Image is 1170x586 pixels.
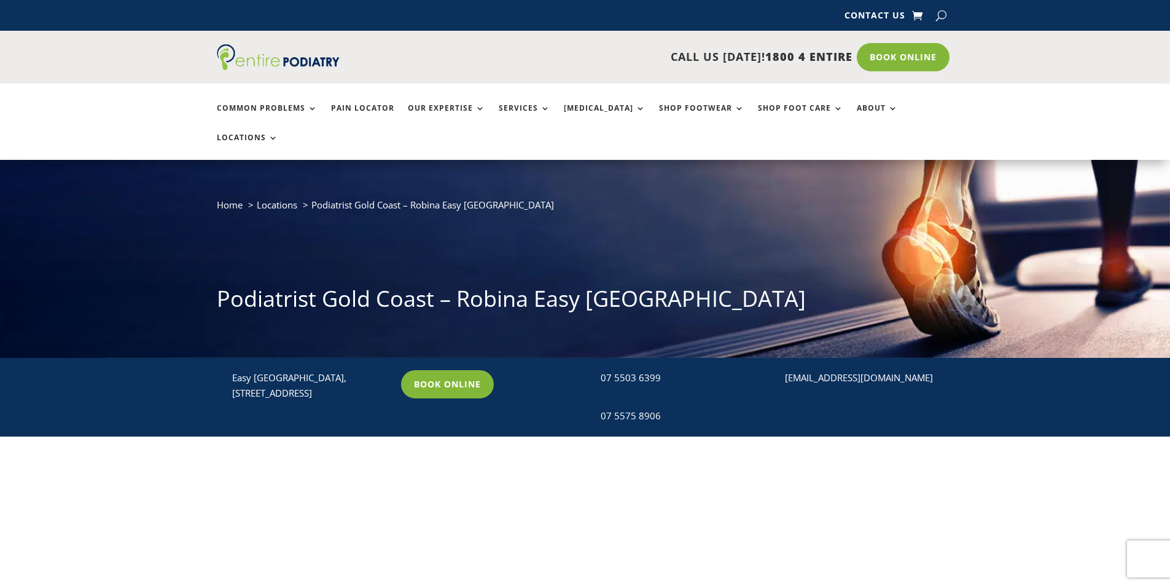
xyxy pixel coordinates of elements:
[499,104,550,130] a: Services
[601,408,759,424] div: 07 5575 8906
[331,104,394,130] a: Pain Locator
[408,104,485,130] a: Our Expertise
[217,44,340,70] img: logo (1)
[217,197,954,222] nav: breadcrumb
[217,199,243,211] a: Home
[217,60,340,73] a: Entire Podiatry
[765,49,852,64] span: 1800 4 ENTIRE
[758,104,843,130] a: Shop Foot Care
[257,199,297,211] a: Locations
[387,49,852,65] p: CALL US [DATE]!
[857,43,950,71] a: Book Online
[217,283,954,320] h1: Podiatrist Gold Coast – Robina Easy [GEOGRAPHIC_DATA]
[564,104,645,130] a: [MEDICAL_DATA]
[217,133,278,160] a: Locations
[217,104,318,130] a: Common Problems
[401,370,494,398] a: Book Online
[232,370,390,402] p: Easy [GEOGRAPHIC_DATA], [STREET_ADDRESS]
[659,104,744,130] a: Shop Footwear
[311,199,554,211] span: Podiatrist Gold Coast – Robina Easy [GEOGRAPHIC_DATA]
[601,370,759,386] div: 07 5503 6399
[844,11,905,25] a: Contact Us
[857,104,898,130] a: About
[785,371,933,384] a: [EMAIL_ADDRESS][DOMAIN_NAME]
